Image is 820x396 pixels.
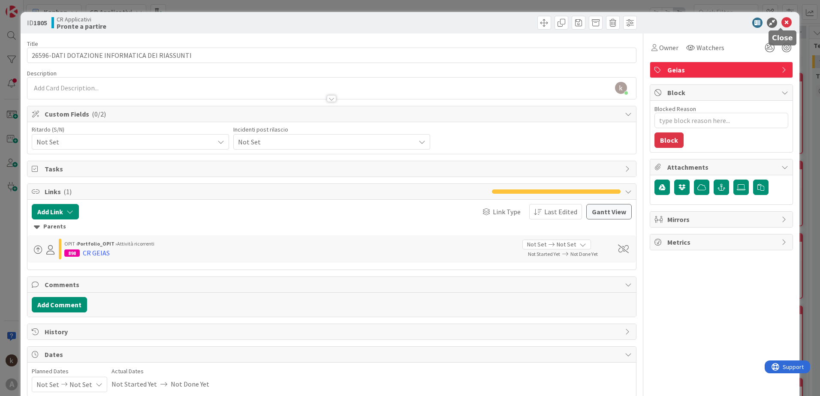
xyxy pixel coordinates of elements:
[45,279,621,290] span: Comments
[27,48,636,63] input: type card name here...
[233,126,431,132] div: Incidenti post rilascio
[696,42,724,53] span: Watchers
[527,240,546,249] span: Not Set
[32,204,79,219] button: Add Link
[57,16,106,23] span: CR Applicativi
[586,204,632,219] button: Gantt View
[667,162,777,172] span: Attachments
[69,377,92,392] span: Not Set
[493,207,521,217] span: Link Type
[18,1,39,12] span: Support
[32,297,87,312] button: Add Comment
[772,34,793,42] h5: Close
[557,240,576,249] span: Not Set
[45,327,621,337] span: History
[83,248,110,258] div: CR GEIAS
[92,110,106,118] span: ( 0/2 )
[570,251,598,257] span: Not Done Yet
[171,377,209,391] span: Not Done Yet
[117,240,154,247] span: Attività ricorrenti
[544,207,577,217] span: Last Edited
[32,367,107,376] span: Planned Dates
[615,82,627,94] img: AAcHTtd5rm-Hw59dezQYKVkaI0MZoYjvbSZnFopdN0t8vu62=s96-c
[659,42,678,53] span: Owner
[27,40,38,48] label: Title
[36,377,59,392] span: Not Set
[45,109,621,119] span: Custom Fields
[45,164,621,174] span: Tasks
[529,204,582,219] button: Last Edited
[112,367,209,376] span: Actual Dates
[64,240,77,247] span: OPIT ›
[238,136,411,148] span: Not Set
[112,377,157,391] span: Not Started Yet
[654,132,684,148] button: Block
[27,69,57,77] span: Description
[32,126,229,132] div: Ritardo (S/N)
[34,222,630,231] div: Parents
[64,249,80,257] div: 898
[27,18,47,28] span: ID
[45,349,621,360] span: Dates
[36,136,210,148] span: Not Set
[667,65,777,75] span: Geias
[57,23,106,30] b: Pronte a partire
[33,18,47,27] b: 1805
[667,214,777,225] span: Mirrors
[654,105,696,113] label: Blocked Reason
[45,186,488,197] span: Links
[667,237,777,247] span: Metrics
[667,87,777,98] span: Block
[63,187,72,196] span: ( 1 )
[528,251,560,257] span: Not Started Yet
[77,240,117,247] b: Portfolio_OPIT ›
